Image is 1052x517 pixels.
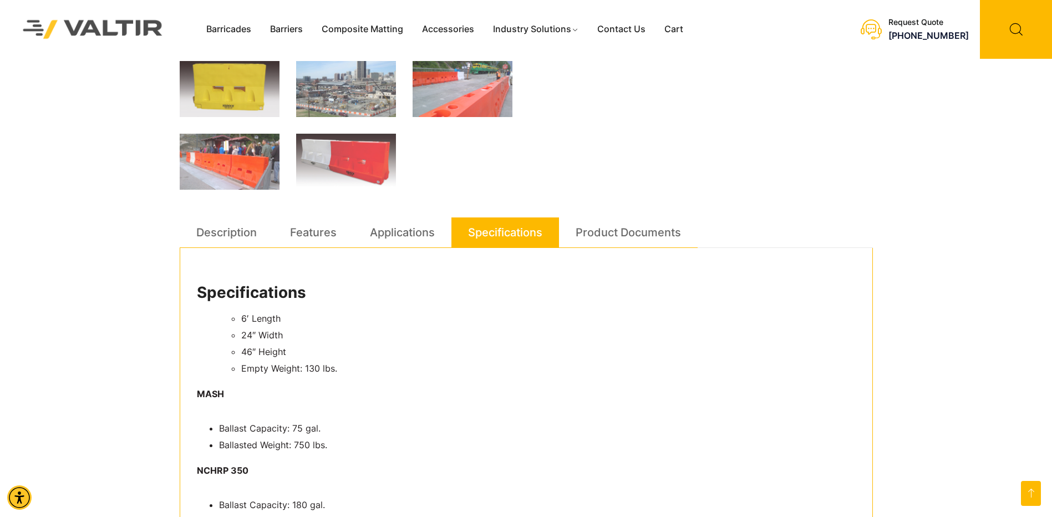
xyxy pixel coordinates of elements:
a: Applications [370,217,435,247]
a: Barricades [197,21,261,38]
img: Two traffic barriers, one white and one orange, with a logo, designed for road safety and separat... [296,134,396,190]
a: Cart [655,21,693,38]
strong: MASH [197,388,224,399]
li: 6′ Length [241,311,856,327]
img: Valtir Rentals [8,6,177,54]
a: Barriers [261,21,312,38]
div: Request Quote [888,18,969,27]
a: Industry Solutions [484,21,588,38]
img: A row of orange and white barriers blocks a road, with people nearby and a green train in the bac... [413,61,512,117]
li: Ballasted Weight: 750 lbs. [219,437,856,454]
img: A crowd gathers near orange barricades in front of an information booth, with a mountainous backd... [180,134,279,190]
li: Ballast Capacity: 75 gal. [219,420,856,437]
strong: NCHRP 350 [197,465,248,476]
li: 24″ Width [241,327,856,344]
a: Features [290,217,337,247]
a: Accessories [413,21,484,38]
a: Specifications [468,217,542,247]
h2: Specifications [197,283,856,302]
img: A construction site with heavy machinery, surrounded by a barrier, set against a city skyline wit... [296,61,396,117]
a: Composite Matting [312,21,413,38]
img: A bright yellow dock bumper with a smooth surface and cutouts, designed for protecting dock areas. [180,61,279,117]
a: call (888) 496-3625 [888,30,969,41]
li: Ballast Capacity: 180 gal. [219,497,856,514]
li: 46″ Height [241,344,856,361]
a: Contact Us [588,21,655,38]
a: Description [196,217,257,247]
div: Accessibility Menu [7,485,32,510]
a: Product Documents [576,217,681,247]
li: Empty Weight: 130 lbs. [241,361,856,377]
a: Open this option [1021,481,1041,506]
